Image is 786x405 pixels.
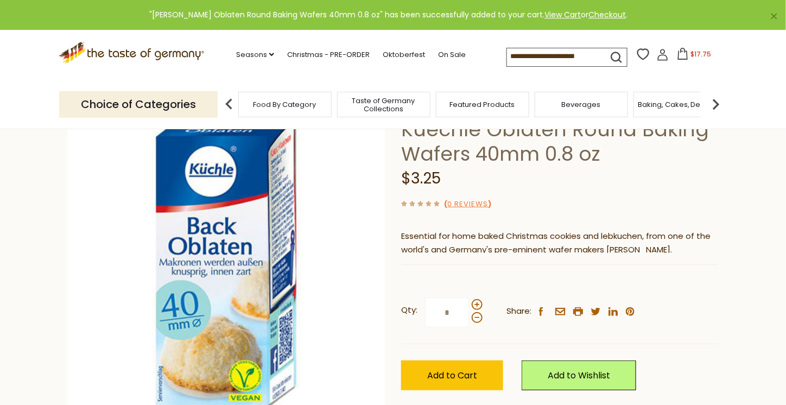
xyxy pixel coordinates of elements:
[401,360,503,390] button: Add to Cart
[340,97,427,113] a: Taste of Germany Collections
[448,199,489,210] a: 0 Reviews
[236,49,274,61] a: Seasons
[287,49,370,61] a: Christmas - PRE-ORDER
[638,100,722,109] a: Baking, Cakes, Desserts
[438,49,466,61] a: On Sale
[691,49,712,59] span: $17.75
[671,48,717,64] button: $17.75
[218,93,240,115] img: previous arrow
[59,91,218,118] p: Choice of Categories
[401,230,719,257] p: Essential for home baked Christmas cookies and lebkuchen, from one of the world's and Germany's p...
[425,298,470,327] input: Qty:
[589,9,626,20] a: Checkout
[450,100,515,109] a: Featured Products
[522,360,636,390] a: Add to Wishlist
[401,168,441,189] span: $3.25
[545,9,581,20] a: View Cart
[9,9,769,21] div: "[PERSON_NAME] Oblaten Round Baking Wafers 40mm 0.8 oz" has been successfully added to your cart....
[401,303,417,317] strong: Qty:
[562,100,601,109] a: Beverages
[383,49,425,61] a: Oktoberfest
[253,100,316,109] a: Food By Category
[427,369,477,382] span: Add to Cart
[771,13,777,20] a: ×
[506,305,531,318] span: Share:
[401,117,719,166] h1: Kuechle Oblaten Round Baking Wafers 40mm 0.8 oz
[445,199,492,209] span: ( )
[705,93,727,115] img: next arrow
